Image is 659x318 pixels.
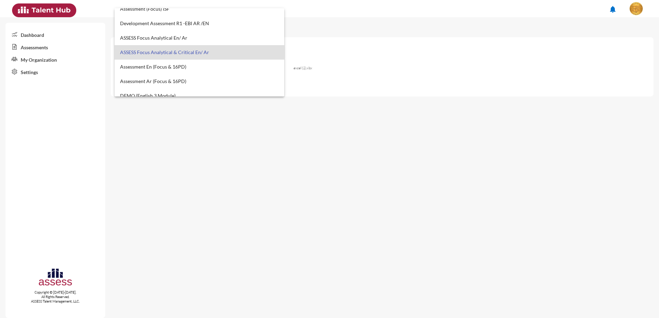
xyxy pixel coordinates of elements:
span: Assessment (Focus) ISF [120,2,279,16]
span: ASSESS Focus Analytical En/ Ar [120,31,279,45]
span: DEMO (English 3 Module) [120,89,279,103]
span: Development Assessment R1 -EBI AR /EN [120,16,279,31]
span: Assessment En (Focus & 16PD) [120,60,279,74]
span: ASSESS Focus Analytical & Critical En/ Ar [120,45,279,60]
span: Assessment Ar (Focus & 16PD) [120,74,279,89]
